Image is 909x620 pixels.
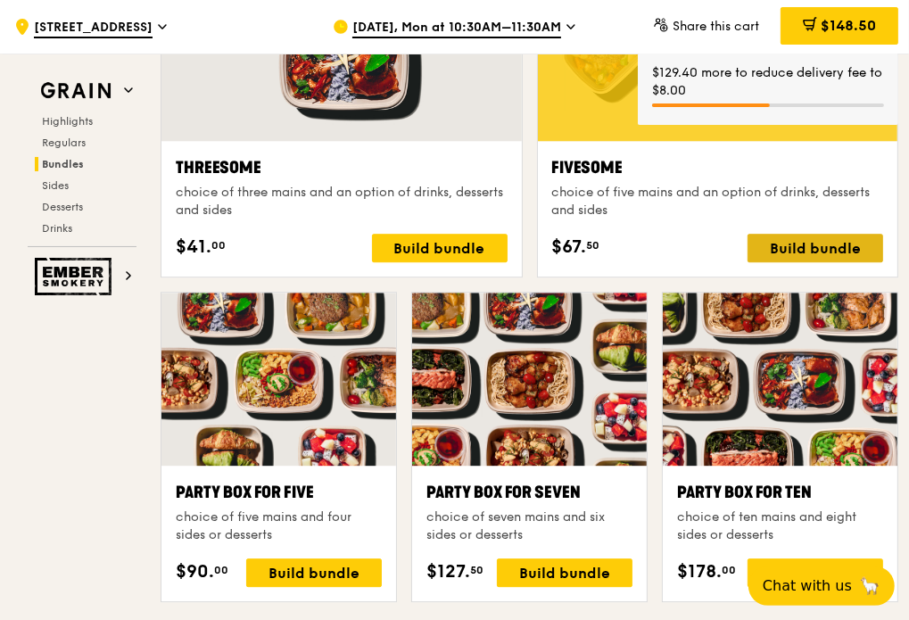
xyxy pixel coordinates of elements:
[176,558,214,585] span: $90.
[821,17,876,34] span: $148.50
[42,222,72,235] span: Drinks
[652,64,884,100] div: $129.40 more to reduce delivery fee to $8.00
[859,575,880,597] span: 🦙
[211,238,226,252] span: 00
[426,480,632,505] div: Party Box for Seven
[42,115,93,128] span: Highlights
[722,563,736,577] span: 00
[673,19,759,34] span: Share this cart
[552,184,884,219] div: choice of five mains and an option of drinks, desserts and sides
[176,184,508,219] div: choice of three mains and an option of drinks, desserts and sides
[426,558,470,585] span: $127.
[176,480,382,505] div: Party Box for Five
[426,508,632,544] div: choice of seven mains and six sides or desserts
[42,179,69,192] span: Sides
[35,75,117,107] img: Grain web logo
[587,238,600,252] span: 50
[35,258,117,295] img: Ember Smokery web logo
[763,575,852,597] span: Chat with us
[372,234,508,262] div: Build bundle
[552,155,884,180] div: Fivesome
[470,563,483,577] span: 50
[748,558,883,587] div: Build bundle
[748,566,895,606] button: Chat with us🦙
[748,234,883,262] div: Build bundle
[34,19,153,38] span: [STREET_ADDRESS]
[497,558,632,587] div: Build bundle
[677,480,883,505] div: Party Box for Ten
[176,155,508,180] div: Threesome
[552,234,587,260] span: $67.
[42,158,84,170] span: Bundles
[42,201,83,213] span: Desserts
[246,558,382,587] div: Build bundle
[677,558,722,585] span: $178.
[352,19,561,38] span: [DATE], Mon at 10:30AM–11:30AM
[677,508,883,544] div: choice of ten mains and eight sides or desserts
[42,136,86,149] span: Regulars
[176,508,382,544] div: choice of five mains and four sides or desserts
[176,234,211,260] span: $41.
[214,563,228,577] span: 00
